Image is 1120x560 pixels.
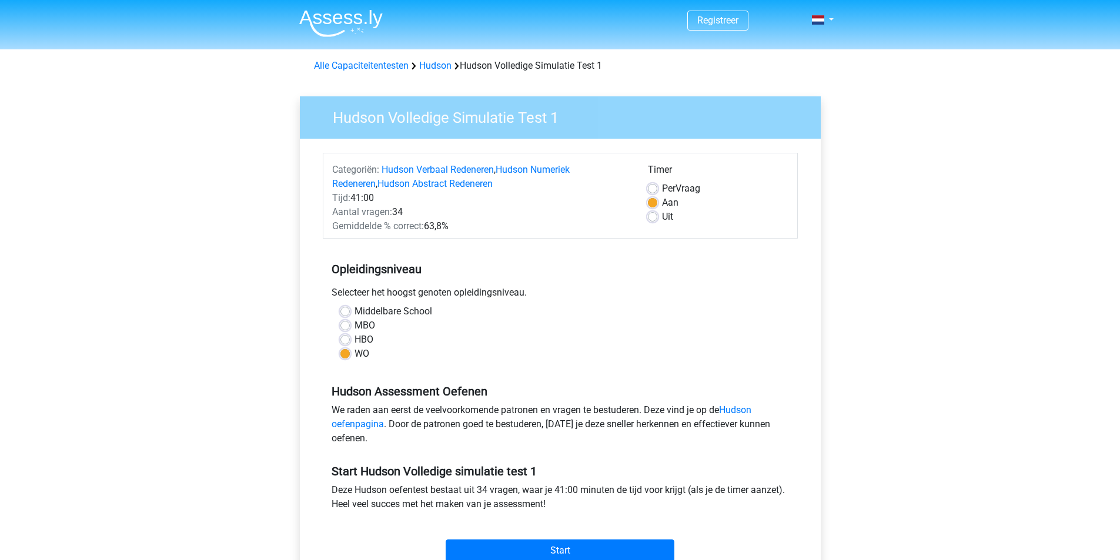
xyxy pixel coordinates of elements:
[309,59,811,73] div: Hudson Volledige Simulatie Test 1
[382,164,494,175] a: Hudson Verbaal Redeneren
[299,9,383,37] img: Assessly
[332,192,350,203] span: Tijd:
[662,183,676,194] span: Per
[377,178,493,189] a: Hudson Abstract Redeneren
[323,286,798,304] div: Selecteer het hoogst genoten opleidingsniveau.
[648,163,788,182] div: Timer
[355,318,375,333] label: MBO
[332,164,379,175] span: Categoriën:
[332,164,570,189] a: Hudson Numeriek Redeneren
[323,403,798,450] div: We raden aan eerst de veelvoorkomende patronen en vragen te bestuderen. Deze vind je op de . Door...
[332,464,789,478] h5: Start Hudson Volledige simulatie test 1
[323,205,639,219] div: 34
[332,384,789,398] h5: Hudson Assessment Oefenen
[323,219,639,233] div: 63,8%
[419,60,452,71] a: Hudson
[319,104,812,127] h3: Hudson Volledige Simulatie Test 1
[662,210,673,224] label: Uit
[332,220,424,232] span: Gemiddelde % correct:
[332,206,392,217] span: Aantal vragen:
[662,182,700,196] label: Vraag
[323,163,639,191] div: , ,
[662,196,678,210] label: Aan
[323,483,798,516] div: Deze Hudson oefentest bestaat uit 34 vragen, waar je 41:00 minuten de tijd voor krijgt (als je de...
[332,257,789,281] h5: Opleidingsniveau
[355,333,373,347] label: HBO
[355,304,432,318] label: Middelbare School
[323,191,639,205] div: 41:00
[314,60,409,71] a: Alle Capaciteitentesten
[697,15,738,26] a: Registreer
[355,347,369,361] label: WO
